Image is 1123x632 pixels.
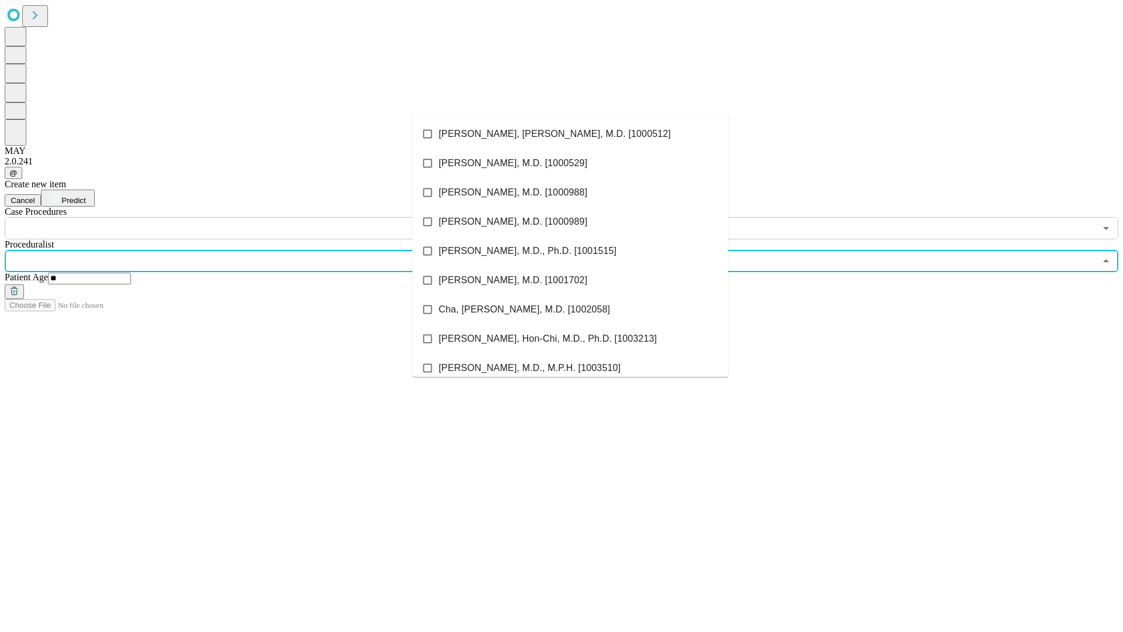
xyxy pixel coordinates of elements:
[11,196,35,205] span: Cancel
[41,190,95,207] button: Predict
[439,361,621,375] span: [PERSON_NAME], M.D., M.P.H. [1003510]
[61,196,85,205] span: Predict
[5,272,48,282] span: Patient Age
[9,169,18,177] span: @
[439,215,587,229] span: [PERSON_NAME], M.D. [1000989]
[439,127,671,141] span: [PERSON_NAME], [PERSON_NAME], M.D. [1000512]
[439,156,587,170] span: [PERSON_NAME], M.D. [1000529]
[1098,220,1114,236] button: Open
[439,273,587,287] span: [PERSON_NAME], M.D. [1001702]
[439,332,657,346] span: [PERSON_NAME], Hon-Chi, M.D., Ph.D. [1003213]
[5,167,22,179] button: @
[439,303,610,317] span: Cha, [PERSON_NAME], M.D. [1002058]
[439,244,616,258] span: [PERSON_NAME], M.D., Ph.D. [1001515]
[5,156,1118,167] div: 2.0.241
[5,239,54,249] span: Proceduralist
[5,207,67,217] span: Scheduled Procedure
[5,179,66,189] span: Create new item
[1098,253,1114,269] button: Close
[5,194,41,207] button: Cancel
[5,146,1118,156] div: MAY
[439,186,587,200] span: [PERSON_NAME], M.D. [1000988]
